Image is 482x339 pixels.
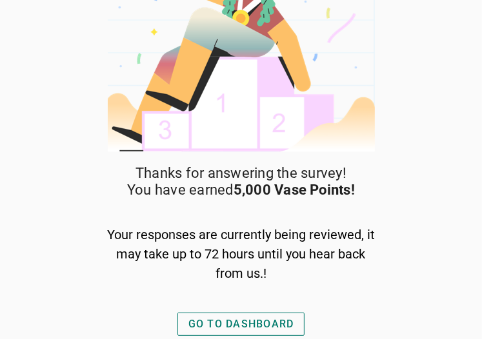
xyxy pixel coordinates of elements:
[177,313,305,336] button: GO TO DASHBOARD
[188,316,294,332] div: GO TO DASHBOARD
[106,225,377,283] div: Your responses are currently being reviewed, it may take up to 72 hours until you hear back from ...
[136,165,346,182] span: Thanks for answering the survey!
[234,182,356,198] strong: 5,000 Vase Points!
[127,182,355,199] span: You have earned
